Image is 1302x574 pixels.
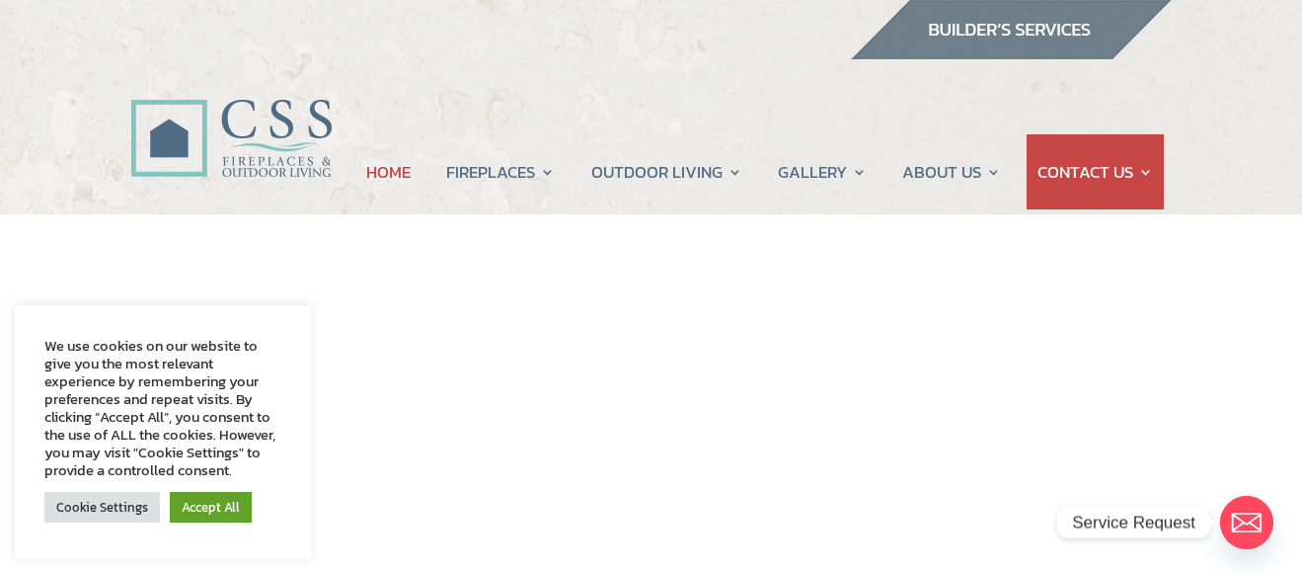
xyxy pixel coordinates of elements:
a: GALLERY [778,134,867,209]
a: builder services construction supply [850,41,1172,66]
a: HOME [366,134,411,209]
a: CONTACT US [1037,134,1153,209]
img: CSS Fireplaces & Outdoor Living (Formerly Construction Solutions & Supply)- Jacksonville Ormond B... [130,44,332,188]
div: We use cookies on our website to give you the most relevant experience by remembering your prefer... [44,337,281,479]
a: OUTDOOR LIVING [591,134,742,209]
a: Email [1220,496,1273,549]
a: ABOUT US [902,134,1001,209]
a: FIREPLACES [446,134,555,209]
a: Accept All [170,492,252,523]
a: Cookie Settings [44,492,160,523]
